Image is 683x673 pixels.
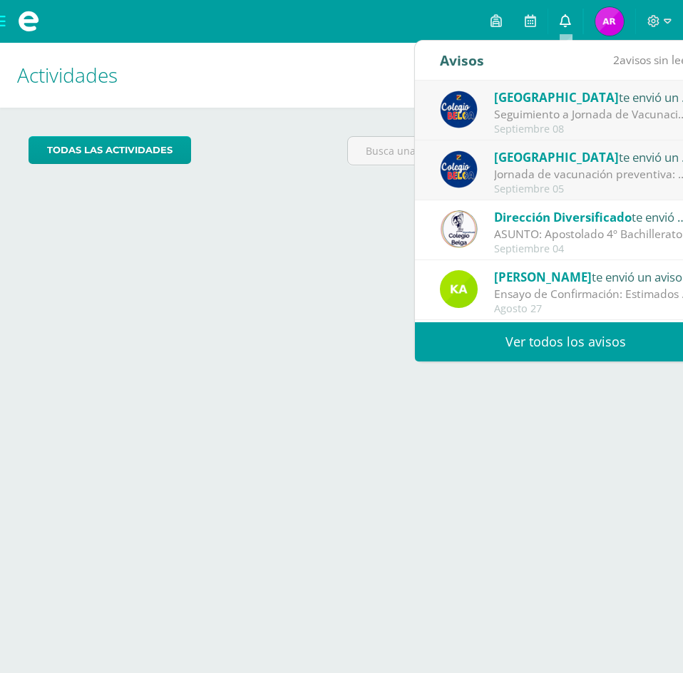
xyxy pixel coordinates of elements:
img: 544bf8086bc8165e313644037ea68f8d.png [440,210,478,248]
span: [GEOGRAPHIC_DATA] [494,89,619,106]
span: 2 [613,52,620,68]
span: [GEOGRAPHIC_DATA] [494,149,619,165]
h1: Actividades [17,43,666,108]
input: Busca una actividad próxima aquí... [348,137,654,165]
img: b9a9d94e31b99b1cbb748168c3bc8244.png [595,7,624,36]
a: todas las Actividades [29,136,191,164]
span: Dirección Diversificado [494,209,632,225]
div: Avisos [440,41,484,80]
img: 919ad801bb7643f6f997765cf4083301.png [440,150,478,188]
img: 919ad801bb7643f6f997765cf4083301.png [440,91,478,128]
span: [PERSON_NAME] [494,269,592,285]
img: 8e9f1d7bb0204b50e559561e123e1a63.png [440,270,478,308]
